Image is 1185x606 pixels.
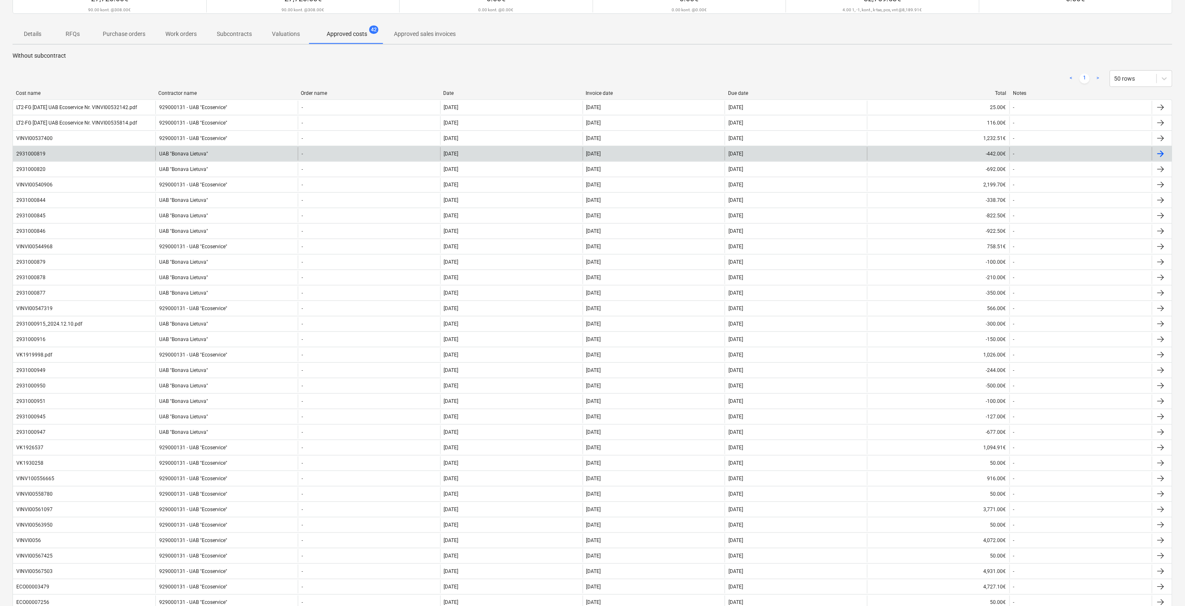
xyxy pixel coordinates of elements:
div: 2931000879 [16,259,46,265]
div: [DATE] [444,275,459,280]
div: [DATE] [728,166,743,172]
div: - [1013,306,1015,311]
div: UAB "Bonava Lietuva" [155,255,298,269]
div: - [1013,367,1015,373]
div: [DATE] [586,553,601,559]
div: -127.00€ [867,410,1010,423]
div: - [1013,476,1015,481]
div: [DATE] [444,104,459,110]
div: [DATE] [728,568,743,574]
div: - [302,321,303,327]
div: [DATE] [586,135,601,141]
div: - [302,120,303,126]
div: 929000131 - UAB "Ecoservice" [155,565,298,578]
div: -100.00€ [867,395,1010,408]
div: [DATE] [728,584,743,590]
div: 929000131 - UAB "Ecoservice" [155,240,298,253]
div: [DATE] [728,522,743,528]
div: [DATE] [586,197,601,203]
div: [DATE] [728,537,743,543]
div: [DATE] [728,259,743,265]
div: - [1013,182,1015,188]
div: 2931000846 [16,228,46,234]
div: - [1013,244,1015,250]
div: 116.00€ [867,116,1010,130]
div: [DATE] [586,321,601,327]
p: 90.00 kont. @ 308.00€ [88,7,131,13]
div: VINVI00547319 [16,306,53,311]
div: [DATE] [444,383,459,389]
a: Page 1 is your current page [1080,74,1090,84]
div: [DATE] [444,182,459,188]
div: [DATE] [586,228,601,234]
div: -244.00€ [867,364,1010,377]
div: [DATE] [444,367,459,373]
div: VK1930258 [16,460,43,466]
div: [DATE] [444,491,459,497]
div: - [1013,460,1015,466]
div: 2931000947 [16,429,46,435]
div: - [1013,228,1015,234]
div: [DATE] [728,414,743,420]
div: - [1013,290,1015,296]
div: Invoice date [586,90,722,96]
div: [DATE] [586,306,601,311]
div: 3,771.00€ [867,503,1010,516]
div: 2931000951 [16,398,46,404]
div: UAB "Bonava Lietuva" [155,163,298,176]
div: - [1013,336,1015,342]
div: - [1013,599,1015,605]
div: UAB "Bonava Lietuva" [155,194,298,207]
div: [DATE] [728,445,743,451]
div: 25.00€ [867,101,1010,114]
div: - [302,135,303,141]
div: [DATE] [728,275,743,280]
div: 1,232.51€ [867,132,1010,145]
div: 929000131 - UAB "Ecoservice" [155,456,298,470]
div: [DATE] [444,568,459,574]
div: VINVI00563950 [16,522,53,528]
div: 929000131 - UAB "Ecoservice" [155,348,298,362]
div: - [302,460,303,466]
div: -822.50€ [867,209,1010,222]
div: 929000131 - UAB "Ecoservice" [155,116,298,130]
div: -350.00€ [867,286,1010,300]
div: VINVI00544968 [16,244,53,250]
div: 4,727.10€ [867,580,1010,593]
div: 929000131 - UAB "Ecoservice" [155,503,298,516]
div: VINV100556665 [16,476,54,481]
div: [DATE] [728,321,743,327]
div: -338.70€ [867,194,1010,207]
div: 2931000950 [16,383,46,389]
p: Subcontracts [217,30,252,38]
div: [DATE] [586,182,601,188]
div: [DATE] [586,367,601,373]
div: - [302,151,303,157]
div: [DATE] [586,104,601,110]
div: [DATE] [586,213,601,219]
div: - [302,507,303,512]
div: [DATE] [728,460,743,466]
div: [DATE] [444,445,459,451]
div: [DATE] [728,491,743,497]
div: - [1013,414,1015,420]
div: [DATE] [444,460,459,466]
div: 50.00€ [867,456,1010,470]
p: Valuations [272,30,300,38]
div: - [302,476,303,481]
p: 0.00 kont. @ 0.00€ [479,7,514,13]
div: - [1013,259,1015,265]
div: [DATE] [586,120,601,126]
div: [DATE] [586,151,601,157]
div: 1,026.00€ [867,348,1010,362]
div: 50.00€ [867,549,1010,563]
div: UAB "Bonava Lietuva" [155,224,298,238]
div: [DATE] [586,352,601,358]
div: [DATE] [728,352,743,358]
div: - [302,104,303,110]
div: UAB "Bonava Lietuva" [155,286,298,300]
div: - [302,197,303,203]
div: 929000131 - UAB "Ecoservice" [155,441,298,454]
div: 929000131 - UAB "Ecoservice" [155,132,298,145]
div: -300.00€ [867,317,1010,331]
